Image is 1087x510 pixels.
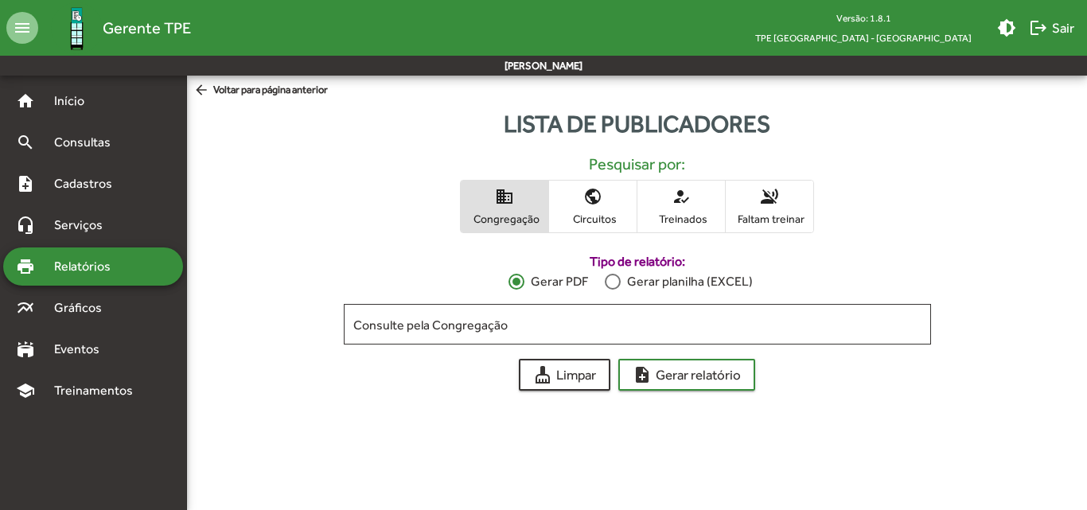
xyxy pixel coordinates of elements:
span: Consultas [45,133,131,152]
button: Sair [1023,14,1081,42]
span: Cadastros [45,174,133,193]
h5: Pesquisar por: [200,154,1074,173]
span: Relatórios [45,257,131,276]
button: Congregação [461,181,548,232]
span: Circuitos [553,212,633,226]
button: Faltam treinar [726,181,813,232]
button: Limpar [519,359,610,391]
button: Treinados [637,181,725,232]
span: Serviços [45,216,124,235]
span: Treinados [641,212,721,226]
mat-icon: brightness_medium [997,18,1016,37]
mat-icon: multiline_chart [16,298,35,317]
span: Eventos [45,340,121,359]
span: Treinamentos [45,381,152,400]
mat-icon: search [16,133,35,152]
mat-icon: headset_mic [16,216,35,235]
button: Gerar relatório [618,359,755,391]
mat-icon: stadium [16,340,35,359]
div: Versão: 1.8.1 [742,8,984,28]
span: Gerente TPE [103,15,191,41]
mat-icon: arrow_back [193,82,213,99]
mat-icon: cleaning_services [533,365,552,384]
span: Faltam treinar [730,212,809,226]
mat-icon: note_add [16,174,35,193]
mat-icon: logout [1029,18,1048,37]
span: TPE [GEOGRAPHIC_DATA] - [GEOGRAPHIC_DATA] [742,28,984,48]
span: Gráficos [45,298,123,317]
mat-icon: home [16,91,35,111]
mat-icon: voice_over_off [760,187,779,206]
span: Congregação [465,212,544,226]
button: Circuitos [549,181,637,232]
mat-icon: note_add [633,365,652,384]
mat-icon: public [583,187,602,206]
label: Tipo de relatório: [344,252,931,271]
mat-icon: how_to_reg [672,187,691,206]
div: Gerar planilha (EXCEL) [621,272,753,291]
span: Voltar para página anterior [193,82,328,99]
span: Limpar [533,360,596,389]
span: Gerar relatório [633,360,741,389]
span: Início [45,91,107,111]
mat-icon: menu [6,12,38,44]
div: Lista de publicadores [187,106,1087,142]
mat-icon: domain [495,187,514,206]
a: Gerente TPE [38,2,191,54]
mat-icon: print [16,257,35,276]
span: Sair [1029,14,1074,42]
img: Logo [51,2,103,54]
mat-icon: school [16,381,35,400]
div: Gerar PDF [524,272,588,291]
